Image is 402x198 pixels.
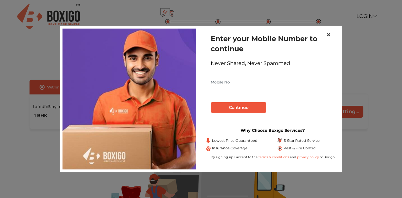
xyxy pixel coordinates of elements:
[211,102,266,113] button: Continue
[206,128,340,133] h3: Why Choose Boxigo Services?
[211,60,334,67] div: Never Shared, Never Spammed
[326,30,331,39] span: ×
[62,29,196,169] img: relocation-img
[212,146,247,151] span: Insurance Coverage
[284,138,320,143] span: 5 Star Rated Service
[258,155,290,159] a: terms & conditions
[296,155,320,159] a: privacy policy
[321,26,336,44] button: Close
[206,155,340,159] div: By signing up I accept to the and of Boxigo
[211,77,334,87] input: Mobile No
[211,34,334,54] h1: Enter your Mobile Number to continue
[284,146,316,151] span: Pest & Fire Control
[212,138,258,143] span: Lowest Price Guaranteed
